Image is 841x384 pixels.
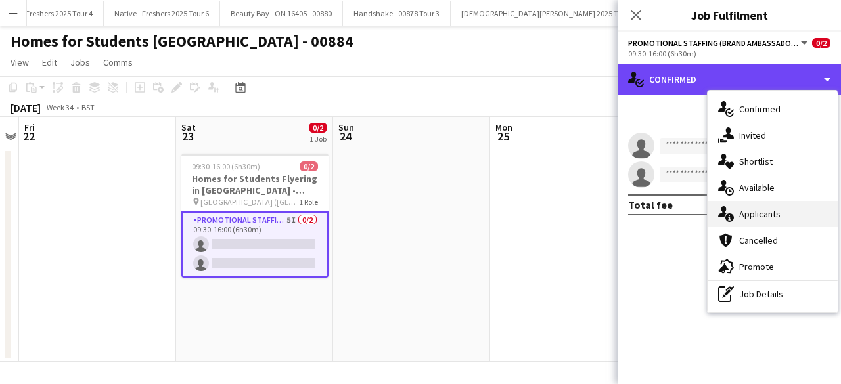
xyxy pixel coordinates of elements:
h3: Homes for Students Flyering in [GEOGRAPHIC_DATA] - 00884 [181,173,329,196]
span: [GEOGRAPHIC_DATA] ([GEOGRAPHIC_DATA]) [200,197,299,207]
button: Native - Freshers 2025 Tour 6 [104,1,220,26]
div: 09:30-16:00 (6h30m) [628,49,830,58]
div: BST [81,102,95,112]
div: Invited [708,122,838,148]
span: Sun [338,121,354,133]
div: Shortlist [708,148,838,175]
a: Edit [37,54,62,71]
span: Edit [42,56,57,68]
span: Week 34 [43,102,76,112]
span: Promotional Staffing (Brand Ambassadors) [628,38,799,48]
button: Handshake - 00878 Tour 3 [343,1,451,26]
div: Job Details [708,281,838,307]
button: [DEMOGRAPHIC_DATA][PERSON_NAME] 2025 Tour 1 - 00848 [451,1,670,26]
button: Promotional Staffing (Brand Ambassadors) [628,38,809,48]
span: Mon [495,121,512,133]
div: 1 Job [309,134,327,144]
div: Total fee [628,198,673,211]
span: 0/2 [300,161,318,171]
div: Applicants [708,201,838,227]
span: 24 [336,129,354,144]
span: Comms [103,56,133,68]
div: Promote [708,253,838,280]
span: 23 [179,129,196,144]
button: Beauty Bay - ON 16405 - 00880 [220,1,343,26]
span: 09:30-16:00 (6h30m) [192,161,260,171]
a: Comms [98,54,138,71]
h1: Homes for Students [GEOGRAPHIC_DATA] - 00884 [11,32,353,51]
div: [DATE] [11,101,41,114]
span: 0/2 [309,123,327,133]
app-job-card: 09:30-16:00 (6h30m)0/2Homes for Students Flyering in [GEOGRAPHIC_DATA] - 00884 [GEOGRAPHIC_DATA] ... [181,154,329,278]
div: Available [708,175,838,201]
span: 25 [493,129,512,144]
a: View [5,54,34,71]
span: 22 [22,129,35,144]
span: Sat [181,121,196,133]
a: Jobs [65,54,95,71]
h3: Job Fulfilment [618,7,841,24]
span: Fri [24,121,35,133]
span: View [11,56,29,68]
div: Confirmed [708,96,838,122]
div: Cancelled [708,227,838,253]
span: 0/2 [812,38,830,48]
app-card-role: Promotional Staffing (Brand Ambassadors)5I0/209:30-16:00 (6h30m) [181,211,329,278]
span: 1 Role [299,197,318,207]
div: Confirmed [618,64,841,95]
span: Jobs [70,56,90,68]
